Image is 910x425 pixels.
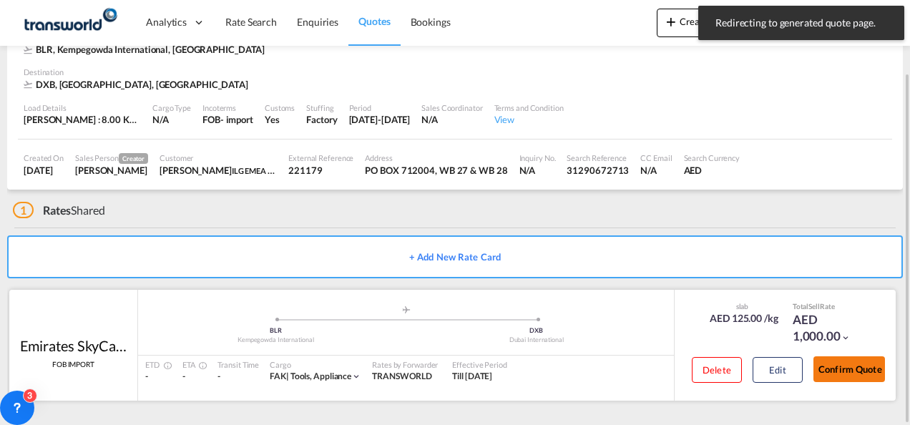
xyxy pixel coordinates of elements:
span: Quotes [358,15,390,27]
div: Shared [13,202,105,218]
div: Pradhesh Gautham [75,164,148,177]
div: AED 1,000.00 [793,311,864,346]
span: Redirecting to generated quote page. [711,16,891,30]
button: Confirm Quote [813,356,885,382]
span: Rates [43,203,72,217]
span: Sell [808,302,820,311]
div: N/A [152,113,191,126]
span: FOB IMPORT [52,359,94,369]
md-icon: Estimated Time Of Departure [160,361,168,370]
span: 1 [13,202,34,218]
div: Search Currency [684,152,740,163]
span: Till [DATE] [452,371,492,381]
div: Factory Stuffing [306,113,337,126]
span: TRANSWORLD [372,371,432,381]
button: Edit [753,357,803,383]
div: Subash Subash [160,164,277,177]
div: slab [706,301,778,311]
div: Destination [24,67,886,77]
div: CC Email [640,152,672,163]
div: Transit Time [217,359,259,370]
span: BLR, Kempegowda International, [GEOGRAPHIC_DATA] [36,44,265,55]
div: Till 31 Aug 2025 [452,371,492,383]
md-icon: icon-plus 400-fg [662,13,680,30]
span: - [145,371,148,381]
span: Rate Search [225,16,277,28]
img: f753ae806dec11f0841701cdfdf085c0.png [21,6,118,39]
div: 12 Aug 2025 [24,164,64,177]
button: Delete [692,357,742,383]
div: 31290672713 [567,164,629,177]
div: N/A [519,164,556,177]
div: Load Details [24,102,141,113]
span: FAK [270,371,290,381]
md-icon: Estimated Time Of Arrival [195,361,203,370]
div: - import [220,113,253,126]
div: Inquiry No. [519,152,556,163]
span: | [286,371,289,381]
div: Sales Coordinator [421,102,482,113]
md-icon: assets/icons/custom/roll-o-plane.svg [398,306,415,313]
div: - [217,371,259,383]
span: Enquiries [297,16,338,28]
div: 31 Aug 2025 [349,113,411,126]
div: Address [365,152,507,163]
div: Terms and Condition [494,102,564,113]
div: PO BOX 712004, WB 27 & WB 28 [365,164,507,177]
div: ETD [145,359,168,370]
div: Emirates SkyCargo [20,336,127,356]
div: Stuffing [306,102,337,113]
div: DXB [406,326,667,336]
div: Incoterms [202,102,253,113]
div: Customer [160,152,277,163]
div: Sales Person [75,152,148,164]
button: icon-plus 400-fgCreate Quote [657,9,742,37]
div: Cargo [270,359,361,370]
div: BLR, Kempegowda International, Asia Pacific [24,43,268,56]
div: BLR [145,326,406,336]
div: TRANSWORLD [372,371,438,383]
div: N/A [421,113,482,126]
div: DXB, Dubai International, Middle East [24,78,252,91]
div: N/A [640,164,672,177]
div: FOB [202,113,220,126]
md-icon: icon-chevron-down [351,371,361,381]
div: ETA [182,359,204,370]
md-icon: icon-chevron-down [841,333,851,343]
div: AED 125.00 /kg [710,311,778,326]
button: + Add New Rate Card [7,235,903,278]
div: 221179 [288,164,353,177]
div: Rates by Forwarder [372,359,438,370]
div: Yes [265,113,295,126]
div: Cargo Type [152,102,191,113]
span: ILG EMEA DWC LLC [232,165,301,176]
div: Dubai International [406,336,667,345]
div: [PERSON_NAME] : 8.00 KG | Volumetric Wt : 8.00 KG [24,113,141,126]
div: Created On [24,152,64,163]
div: Kempegowda International [145,336,406,345]
span: - [182,371,185,381]
div: AED [684,164,740,177]
div: Customs [265,102,295,113]
div: External Reference [288,152,353,163]
div: tools, appliance [270,371,351,383]
div: Effective Period [452,359,507,370]
span: Bookings [411,16,451,28]
div: Total Rate [793,301,864,311]
div: Search Reference [567,152,629,163]
span: Creator [119,153,148,164]
span: Analytics [146,15,187,29]
div: Period [349,102,411,113]
div: View [494,113,564,126]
